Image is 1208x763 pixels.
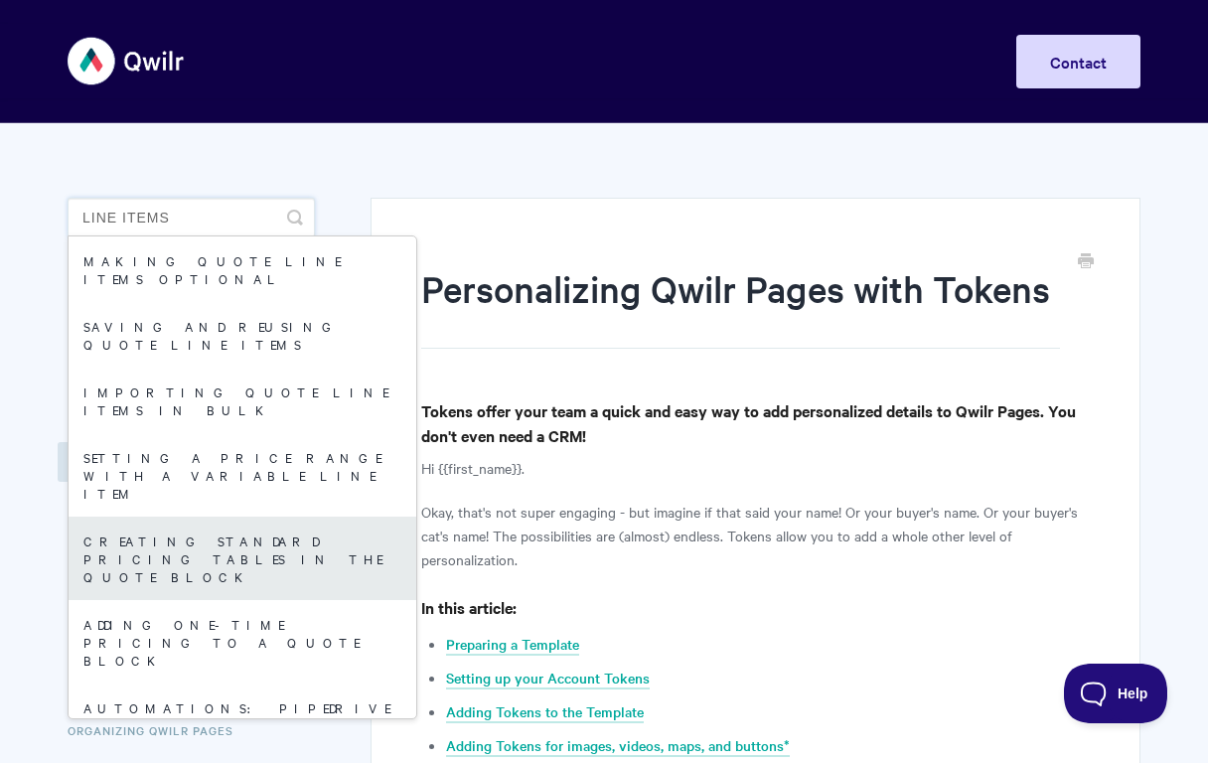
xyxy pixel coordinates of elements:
[69,600,416,684] a: Adding One-Time Pricing To A Quote Block
[69,368,416,433] a: Importing quote line items in bulk
[1016,35,1140,88] a: Contact
[69,433,416,517] a: Setting a price range with a Variable line item
[446,735,790,757] a: Adding Tokens for images, videos, maps, and buttons*
[1078,251,1094,273] a: Print this Article
[68,198,315,237] input: Search
[68,710,248,750] a: Organizing Qwilr Pages
[69,236,416,302] a: Making quote line items optional
[421,456,1090,480] p: Hi {{first_name}}.
[58,442,260,482] a: Templates and Tokens
[446,634,579,656] a: Preparing a Template
[446,701,644,723] a: Adding Tokens to the Template
[446,668,650,689] a: Setting up your Account Tokens
[69,517,416,600] a: Creating standard pricing tables in the Quote Block
[1064,664,1168,723] iframe: Toggle Customer Support
[68,24,186,98] img: Qwilr Help Center
[421,398,1090,448] h4: Tokens offer your team a quick and easy way to add personalized details to Qwilr Pages. You don't...
[421,595,1090,620] h4: In this article:
[69,684,416,731] a: Automations: Pipedrive
[421,263,1060,349] h1: Personalizing Qwilr Pages with Tokens
[421,500,1090,571] p: Okay, that's not super engaging - but imagine if that said your name! Or your buyer's name. Or yo...
[69,302,416,368] a: Saving and reusing quote line items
